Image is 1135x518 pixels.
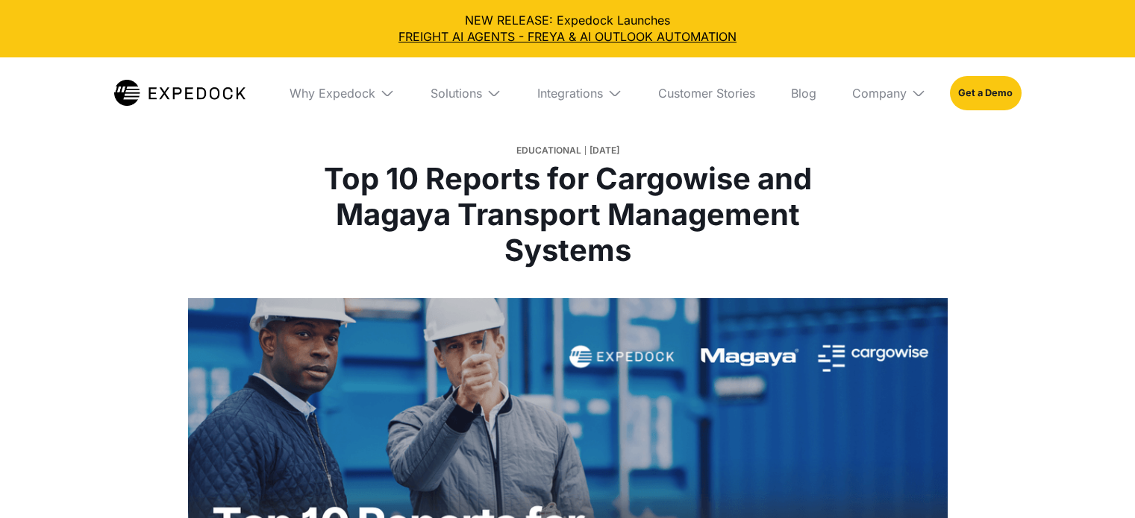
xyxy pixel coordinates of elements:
[290,86,375,101] div: Why Expedock
[278,57,407,129] div: Why Expedock
[852,86,907,101] div: Company
[431,86,482,101] div: Solutions
[590,140,619,161] div: [DATE]
[779,57,828,129] a: Blog
[525,57,634,129] div: Integrations
[419,57,513,129] div: Solutions
[537,86,603,101] div: Integrations
[840,57,938,129] div: Company
[291,161,845,268] h1: Top 10 Reports for Cargowise and Magaya Transport Management Systems
[950,76,1021,110] a: Get a Demo
[646,57,767,129] a: Customer Stories
[12,12,1123,45] div: NEW RELEASE: Expedock Launches
[12,28,1123,45] a: FREIGHT AI AGENTS - FREYA & AI OUTLOOK AUTOMATION
[516,140,581,161] div: Educational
